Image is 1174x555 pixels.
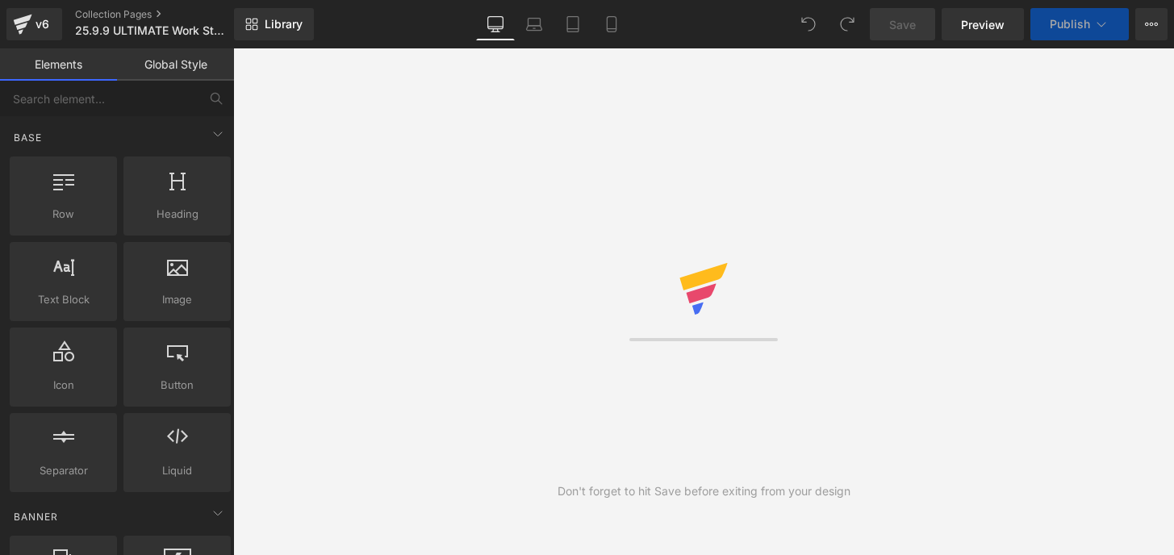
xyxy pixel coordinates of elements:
[75,24,230,37] span: 25.9.9 ULTIMATE Work Station(Ni included)
[942,8,1024,40] a: Preview
[476,8,515,40] a: Desktop
[234,8,314,40] a: New Library
[12,509,60,524] span: Banner
[117,48,234,81] a: Global Style
[75,8,261,21] a: Collection Pages
[961,16,1005,33] span: Preview
[128,291,226,308] span: Image
[831,8,863,40] button: Redo
[128,377,226,394] span: Button
[128,462,226,479] span: Liquid
[15,462,112,479] span: Separator
[515,8,554,40] a: Laptop
[32,14,52,35] div: v6
[128,206,226,223] span: Heading
[265,17,303,31] span: Library
[554,8,592,40] a: Tablet
[12,130,44,145] span: Base
[6,8,62,40] a: v6
[1030,8,1129,40] button: Publish
[889,16,916,33] span: Save
[792,8,825,40] button: Undo
[1135,8,1168,40] button: More
[15,291,112,308] span: Text Block
[558,482,850,500] div: Don't forget to hit Save before exiting from your design
[1050,18,1090,31] span: Publish
[15,206,112,223] span: Row
[592,8,631,40] a: Mobile
[15,377,112,394] span: Icon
